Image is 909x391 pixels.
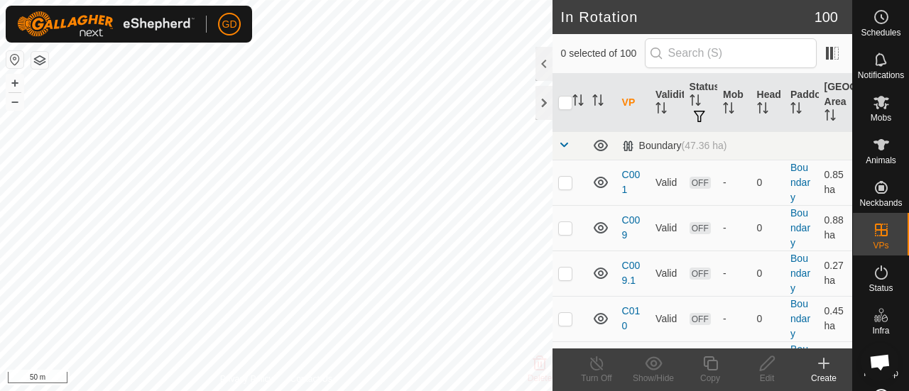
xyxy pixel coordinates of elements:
th: Status [684,74,717,132]
a: Contact Us [290,373,332,385]
th: Head [751,74,785,132]
span: Heatmap [864,369,898,378]
td: 0.27 ha [819,250,852,296]
a: Privacy Policy [220,373,273,385]
span: Mobs [871,114,891,122]
span: Status [869,284,893,292]
a: Boundary [790,207,810,248]
td: 0 [751,341,785,387]
td: Valid [650,341,683,387]
button: Map Layers [31,52,48,69]
button: Reset Map [6,51,23,68]
td: Valid [650,250,683,296]
p-sorticon: Activate to sort [592,97,604,108]
p-sorticon: Activate to sort [723,104,734,116]
span: Notifications [858,71,904,79]
a: Boundary [790,298,810,339]
a: C009 [622,214,641,241]
p-sorticon: Activate to sort [690,97,701,108]
p-sorticon: Activate to sort [655,104,667,116]
p-sorticon: Activate to sort [824,111,836,123]
th: Paddock [785,74,818,132]
button: – [6,93,23,110]
td: 0 [751,205,785,250]
td: Valid [650,296,683,341]
span: OFF [690,177,711,189]
input: Search (S) [645,38,817,68]
div: - [723,266,745,281]
a: Boundary [790,343,810,385]
span: Infra [872,326,889,335]
td: 0 [751,250,785,296]
div: - [723,312,745,326]
span: GD [222,17,237,32]
td: 0 [751,160,785,205]
p-sorticon: Activate to sort [757,104,768,116]
span: Animals [866,156,896,165]
th: [GEOGRAPHIC_DATA] Area [819,74,852,132]
td: 0.62 ha [819,341,852,387]
a: Boundary [790,253,810,294]
span: Neckbands [859,199,902,207]
div: Open chat [861,343,899,381]
p-sorticon: Activate to sort [572,97,584,108]
span: OFF [690,222,711,234]
div: Create [795,372,852,385]
div: - [723,221,745,236]
td: 0.88 ha [819,205,852,250]
span: Schedules [861,28,900,37]
th: Mob [717,74,751,132]
div: Boundary [622,140,727,152]
span: OFF [690,268,711,280]
a: C010 [622,305,641,331]
td: 0 [751,296,785,341]
th: VP [616,74,650,132]
a: C009.1 [622,260,641,286]
p-sorticon: Activate to sort [790,104,802,116]
td: 0.45 ha [819,296,852,341]
a: C001 [622,169,641,195]
h2: In Rotation [561,9,815,26]
span: VPs [873,241,888,250]
a: Boundary [790,162,810,203]
td: Valid [650,160,683,205]
div: Turn Off [568,372,625,385]
td: 0.85 ha [819,160,852,205]
td: Valid [650,205,683,250]
button: + [6,75,23,92]
span: (47.36 ha) [682,140,727,151]
span: 0 selected of 100 [561,46,645,61]
div: - [723,175,745,190]
div: Show/Hide [625,372,682,385]
div: Copy [682,372,739,385]
div: Edit [739,372,795,385]
th: Validity [650,74,683,132]
img: Gallagher Logo [17,11,195,37]
span: 100 [815,6,838,28]
span: OFF [690,313,711,325]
